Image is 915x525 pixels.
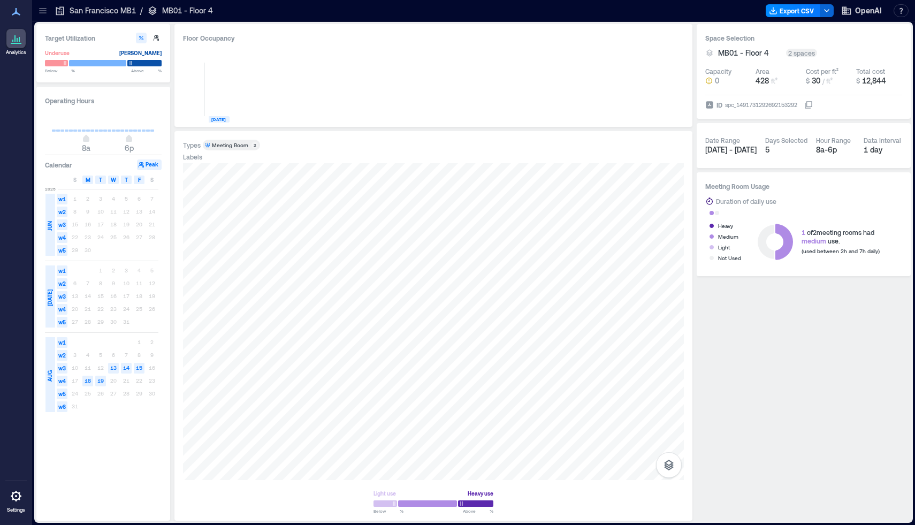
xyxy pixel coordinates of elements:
[137,159,162,170] button: Peak
[802,237,826,245] span: medium
[57,278,67,289] span: w2
[57,219,67,230] span: w3
[57,207,67,217] span: w2
[45,48,70,58] div: Underuse
[86,176,90,184] span: M
[771,77,777,85] span: ft²
[724,100,798,110] div: spc_1491731292692153292
[705,75,751,86] button: 0
[110,364,117,371] text: 13
[45,370,54,382] span: AUG
[718,48,769,58] span: MB01 - Floor 4
[99,176,102,184] span: T
[756,76,769,85] span: 428
[765,136,807,144] div: Days Selected
[211,117,226,122] text: [DATE]
[57,245,67,256] span: w5
[45,290,54,306] span: [DATE]
[838,2,885,19] button: OpenAI
[816,136,851,144] div: Hour Range
[806,75,852,86] button: $ 30 / ft²
[705,145,757,154] span: [DATE] - [DATE]
[131,67,162,74] span: Above %
[97,377,104,384] text: 19
[57,317,67,328] span: w5
[718,48,782,58] button: MB01 - Floor 4
[804,101,813,109] button: IDspc_1491731292692153292
[138,176,141,184] span: F
[57,291,67,302] span: w3
[162,5,213,16] p: MB01 - Floor 4
[855,5,882,16] span: OpenAI
[862,76,886,85] span: 12,844
[123,364,129,371] text: 14
[718,231,738,242] div: Medium
[183,141,201,149] div: Types
[57,363,67,374] span: w3
[45,33,162,43] h3: Target Utilization
[822,77,833,85] span: / ft²
[812,76,820,85] span: 30
[57,350,67,361] span: w2
[718,242,730,253] div: Light
[716,196,776,207] div: Duration of daily use
[183,153,202,161] div: Labels
[864,136,901,144] div: Data Interval
[816,144,855,155] div: 8a - 6p
[7,507,25,513] p: Settings
[85,377,91,384] text: 18
[57,194,67,204] span: w1
[765,144,807,155] div: 5
[57,389,67,399] span: w5
[468,488,493,499] div: Heavy use
[45,95,162,106] h3: Operating Hours
[57,376,67,386] span: w4
[45,221,54,231] span: JUN
[766,4,820,17] button: Export CSV
[806,67,838,75] div: Cost per ft²
[111,176,116,184] span: W
[802,228,880,245] div: of 2 meeting rooms had use.
[463,508,493,514] span: Above %
[140,5,143,16] p: /
[57,304,67,315] span: w4
[57,401,67,412] span: w6
[57,337,67,348] span: w1
[718,253,741,263] div: Not Used
[705,33,902,43] h3: Space Selection
[45,186,56,192] span: 2025
[856,67,885,75] div: Total cost
[705,67,731,75] div: Capacity
[705,181,902,192] h3: Meeting Room Usage
[716,100,722,110] span: ID
[6,49,26,56] p: Analytics
[57,232,67,243] span: w4
[57,265,67,276] span: w1
[45,159,72,170] h3: Calendar
[373,508,403,514] span: Below %
[70,5,136,16] p: San Francisco MB1
[125,176,128,184] span: T
[150,176,154,184] span: S
[806,77,810,85] span: $
[802,229,805,236] span: 1
[45,67,75,74] span: Below %
[119,48,162,58] div: [PERSON_NAME]
[373,488,396,499] div: Light use
[3,483,29,516] a: Settings
[718,220,733,231] div: Heavy
[212,141,248,149] div: Meeting Room
[3,26,29,59] a: Analytics
[251,142,258,148] div: 2
[705,136,740,144] div: Date Range
[183,33,684,43] div: Floor Occupancy
[756,67,769,75] div: Area
[864,144,903,155] div: 1 day
[786,49,817,57] div: 2 spaces
[136,364,142,371] text: 15
[73,176,77,184] span: S
[82,143,90,153] span: 8a
[856,77,860,85] span: $
[715,75,719,86] span: 0
[125,143,134,153] span: 6p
